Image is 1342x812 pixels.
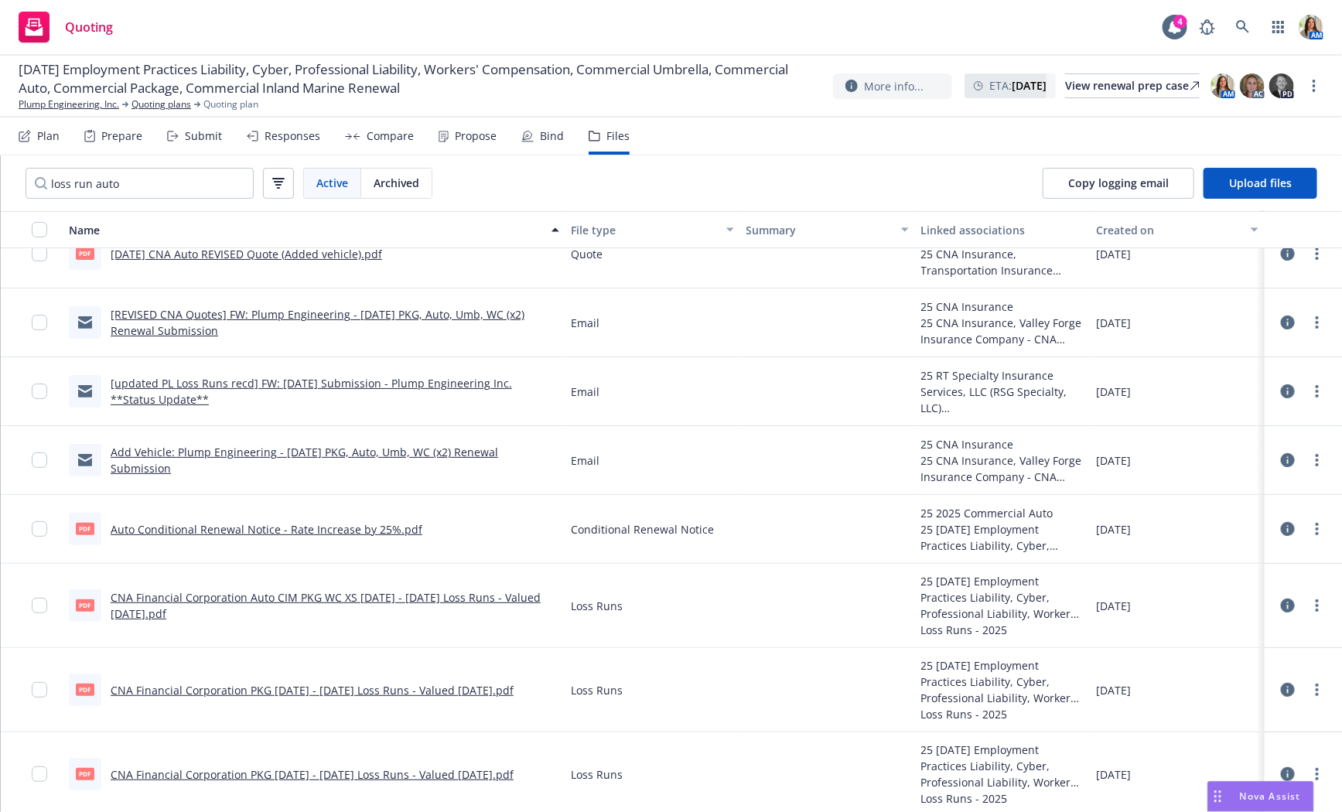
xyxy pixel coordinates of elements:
[921,299,1084,315] div: 25 CNA Insurance
[316,175,348,191] span: Active
[32,246,47,261] input: Toggle Row Selected
[921,436,1084,452] div: 25 CNA Insurance
[1204,168,1317,199] button: Upload files
[32,598,47,613] input: Toggle Row Selected
[32,384,47,399] input: Toggle Row Selected
[1263,12,1294,43] a: Switch app
[572,315,600,331] span: Email
[540,130,564,142] div: Bind
[65,21,113,33] span: Quoting
[572,766,623,783] span: Loss Runs
[921,521,1084,554] div: 25 [DATE] Employment Practices Liability, Cyber, Professional Liability, Workers' Compensation, C...
[1269,73,1294,98] img: photo
[572,246,603,262] span: Quote
[1308,382,1327,401] a: more
[1012,78,1047,93] strong: [DATE]
[265,130,320,142] div: Responses
[921,222,1084,238] div: Linked associations
[76,768,94,780] span: pdf
[1308,451,1327,469] a: more
[1211,73,1235,98] img: photo
[1308,596,1327,615] a: more
[111,683,514,698] a: CNA Financial Corporation PKG [DATE] - [DATE] Loss Runs - Valued [DATE].pdf
[1096,246,1131,262] span: [DATE]
[1096,521,1131,537] span: [DATE]
[921,706,1084,722] div: Loss Runs - 2025
[32,315,47,330] input: Toggle Row Selected
[1308,520,1327,538] a: more
[1299,15,1323,39] img: photo
[606,130,630,142] div: Files
[921,246,1084,278] div: 25 CNA Insurance, Transportation Insurance Company - CNA Insurance
[69,222,542,238] div: Name
[111,445,498,476] a: Add Vehicle: Plump Engineering - [DATE] PKG, Auto, Umb, WC (x2) Renewal Submission
[111,247,382,261] a: [DATE] CNA Auto REVISED Quote (Added vehicle).pdf
[1308,765,1327,783] a: more
[26,168,254,199] input: Search by keyword...
[1240,790,1301,803] span: Nova Assist
[19,97,119,111] a: Plump Engineering, Inc.
[76,523,94,534] span: pdf
[1043,168,1194,199] button: Copy logging email
[572,222,717,238] div: File type
[921,622,1084,638] div: Loss Runs - 2025
[76,599,94,611] span: pdf
[111,522,422,537] a: Auto Conditional Renewal Notice - Rate Increase by 25%.pdf
[921,505,1084,521] div: 25 2025 Commercial Auto
[572,598,623,614] span: Loss Runs
[1240,73,1265,98] img: photo
[32,766,47,782] input: Toggle Row Selected
[572,682,623,698] span: Loss Runs
[1096,766,1131,783] span: [DATE]
[1096,315,1131,331] span: [DATE]
[921,367,1084,416] div: 25 RT Specialty Insurance Services, LLC (RSG Specialty, LLC)
[1308,244,1327,263] a: more
[740,211,915,248] button: Summary
[1068,176,1169,190] span: Copy logging email
[746,222,892,238] div: Summary
[565,211,740,248] button: File type
[32,521,47,537] input: Toggle Row Selected
[572,521,715,537] span: Conditional Renewal Notice
[572,384,600,400] span: Email
[921,657,1084,706] div: 25 [DATE] Employment Practices Liability, Cyber, Professional Liability, Workers' Compensation, C...
[12,5,119,49] a: Quoting
[101,130,142,142] div: Prepare
[1065,73,1200,98] a: View renewal prep case
[1096,452,1131,469] span: [DATE]
[1096,682,1131,698] span: [DATE]
[915,211,1090,248] button: Linked associations
[1096,384,1131,400] span: [DATE]
[1090,211,1265,248] button: Created on
[19,60,821,97] span: [DATE] Employment Practices Liability, Cyber, Professional Liability, Workers' Compensation, Comm...
[921,790,1084,807] div: Loss Runs - 2025
[32,452,47,468] input: Toggle Row Selected
[1208,782,1228,811] div: Drag to move
[374,175,419,191] span: Archived
[131,97,191,111] a: Quoting plans
[864,78,924,94] span: More info...
[111,307,524,338] a: [REVISED CNA Quotes] FW: Plump Engineering - [DATE] PKG, Auto, Umb, WC (x2) Renewal Submission
[1207,781,1314,812] button: Nova Assist
[921,573,1084,622] div: 25 [DATE] Employment Practices Liability, Cyber, Professional Liability, Workers' Compensation, C...
[921,452,1084,485] div: 25 CNA Insurance, Valley Forge Insurance Company - CNA Insurance
[203,97,258,111] span: Quoting plan
[111,376,512,407] a: [updated PL Loss Runs recd] FW: [DATE] Submission - Plump Engineering Inc. **Status Update**
[37,130,60,142] div: Plan
[111,767,514,782] a: CNA Financial Corporation PKG [DATE] - [DATE] Loss Runs - Valued [DATE].pdf
[1305,77,1323,95] a: more
[1096,598,1131,614] span: [DATE]
[833,73,952,99] button: More info...
[1308,313,1327,332] a: more
[63,211,565,248] button: Name
[367,130,414,142] div: Compare
[1308,681,1327,699] a: more
[989,77,1047,94] span: ETA :
[76,247,94,259] span: pdf
[111,590,541,621] a: CNA Financial Corporation Auto CIM PKG WC XS [DATE] - [DATE] Loss Runs - Valued [DATE].pdf
[185,130,222,142] div: Submit
[921,742,1084,790] div: 25 [DATE] Employment Practices Liability, Cyber, Professional Liability, Workers' Compensation, C...
[572,452,600,469] span: Email
[455,130,497,142] div: Propose
[76,684,94,695] span: pdf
